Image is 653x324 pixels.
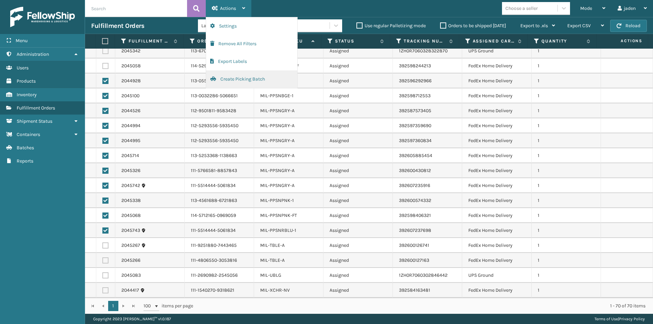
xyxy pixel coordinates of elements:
td: Assigned [323,103,393,118]
td: 1 [532,283,601,298]
td: FedEx Home Delivery [462,148,532,163]
td: 113-0032286-5066651 [185,88,254,103]
a: 392596292966 [399,78,432,84]
a: 2044928 [121,78,141,84]
span: Actions [220,5,236,11]
span: Batches [17,145,34,151]
td: 1 [532,103,601,118]
a: 392600574332 [399,198,431,203]
td: 111-5766581-8857843 [185,163,254,178]
td: FedEx Home Delivery [462,163,532,178]
label: Assigned Carrier Service [473,38,515,44]
a: MIL-TBLE-A [260,242,285,248]
span: Shipment Status [17,118,52,124]
span: Reports [17,158,33,164]
a: MIL-PPSNGRY-A [260,108,295,114]
td: 114-5297769-6589865 [185,58,254,73]
a: 392597360834 [399,138,432,143]
a: 2045342 [121,48,140,54]
label: Tracking Number [404,38,446,44]
td: 1 [532,193,601,208]
button: Remove All Filters [206,35,297,53]
td: 1 [532,148,601,163]
button: Export Labels [206,53,297,70]
td: 1 [532,118,601,133]
a: 392605885454 [399,153,432,158]
a: MIL-PPSNGRY-A [260,138,295,143]
td: FedEx Home Delivery [462,193,532,208]
span: Actions [599,35,647,47]
td: Assigned [323,268,393,283]
a: 2045338 [121,197,141,204]
td: FedEx Home Delivery [462,58,532,73]
span: Containers [17,132,40,137]
a: MIL-UBLG [260,272,281,278]
a: Privacy Policy [619,317,645,321]
a: MIL-PPSNRBLU-1 [260,227,296,233]
a: 392607237698 [399,227,431,233]
td: 1 [532,208,601,223]
td: 1 [532,133,601,148]
a: MIL-PPSNBGE-1 [260,93,294,99]
label: Fulfillment Order Id [129,38,170,44]
a: MIL-PPSNPNK-1 [260,198,294,203]
td: FedEx Home Delivery [462,253,532,268]
td: Assigned [323,223,393,238]
td: Assigned [323,148,393,163]
label: Order Number [197,38,239,44]
td: Assigned [323,178,393,193]
span: Inventory [17,92,37,98]
td: 113-5253368-1138663 [185,148,254,163]
p: Copyright 2023 [PERSON_NAME]™ v 1.0.187 [93,314,171,324]
td: Assigned [323,88,393,103]
a: MIL-PPSNGRY-A [260,183,295,188]
span: Products [17,78,36,84]
td: FedEx Home Delivery [462,223,532,238]
label: Quantity [541,38,583,44]
td: 1 [532,44,601,58]
td: FedEx Home Delivery [462,88,532,103]
a: 2045743 [121,227,140,234]
a: 2045714 [121,152,139,159]
td: Assigned [323,163,393,178]
a: 2044994 [121,122,140,129]
span: Fulfillment Orders [17,105,55,111]
td: Assigned [323,193,393,208]
td: UPS Ground [462,44,532,58]
td: 1 [532,88,601,103]
a: 392584163481 [399,287,430,293]
a: 392600127163 [399,257,429,263]
button: Settings [206,17,297,35]
td: 111-4806550-3053816 [185,253,254,268]
span: Menu [16,38,28,44]
label: Use regular Palletizing mode [356,23,426,29]
td: Assigned [323,238,393,253]
a: 2045267 [121,242,140,249]
td: FedEx Home Delivery [462,118,532,133]
td: 114-5712165-0969059 [185,208,254,223]
td: 1 [532,253,601,268]
a: 392600126741 [399,242,429,248]
td: Assigned [323,44,393,58]
a: 1ZH0R7060328322870 [399,48,448,54]
div: Last 90 Days [201,22,254,29]
a: 2044995 [121,137,140,144]
td: 111-2690982-2545056 [185,268,254,283]
td: Assigned [323,58,393,73]
a: MIL-XCHR-NV [260,287,290,293]
a: 1ZH0R7060302846442 [399,272,448,278]
a: 2045266 [121,257,140,264]
td: 113-0554751-0016218 [185,73,254,88]
td: FedEx Home Delivery [462,178,532,193]
td: 111-5514444-5061834 [185,178,254,193]
td: Assigned [323,283,393,298]
td: FedEx Home Delivery [462,238,532,253]
span: Users [17,65,29,71]
td: 112-9501811-9583428 [185,103,254,118]
span: 100 [144,303,154,309]
label: Status [335,38,377,44]
a: MIL-PPSNGRY-A [260,168,295,173]
a: 2045068 [121,212,141,219]
a: 2044526 [121,107,140,114]
button: Create Picking Batch [206,70,297,88]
